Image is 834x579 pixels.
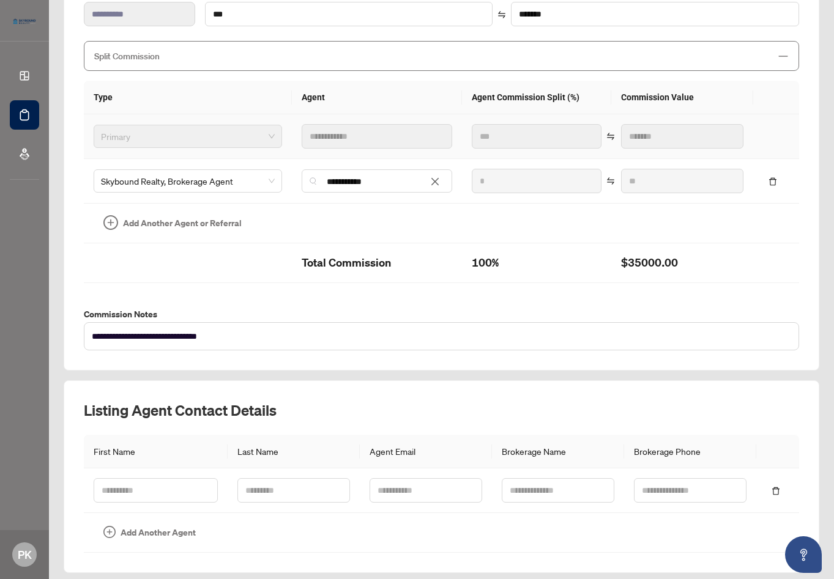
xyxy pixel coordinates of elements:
h2: Listing Agent Contact Details [84,400,799,420]
img: search_icon [310,177,317,185]
h2: $35000.00 [621,253,743,273]
span: plus-circle [103,215,118,230]
span: delete [769,177,777,186]
label: Commission Notes [84,308,799,321]
button: Add Another Agent or Referral [94,213,251,233]
span: Primary [101,127,275,146]
th: Agent Email [360,435,492,468]
span: swap [606,132,615,141]
div: Split Commission [84,41,799,71]
h2: Total Commission [302,253,453,273]
span: plus-circle [103,526,116,538]
span: Skybound Realty, Brokerage Agent [101,172,275,190]
span: close [430,177,440,186]
h2: 100% [472,253,601,273]
th: Last Name [228,435,360,468]
th: Type [84,81,292,114]
th: Agent Commission Split (%) [462,81,611,114]
th: Commission Value [611,81,753,114]
button: Add Another Agent [94,523,206,542]
span: Add Another Agent [121,526,196,539]
button: Open asap [785,536,822,573]
span: minus [778,51,789,62]
th: First Name [84,435,228,468]
img: logo [10,15,39,28]
th: Brokerage Name [492,435,624,468]
th: Agent [292,81,463,114]
span: PK [18,546,32,563]
th: Brokerage Phone [624,435,756,468]
span: delete [772,487,780,495]
span: swap [497,10,506,19]
span: Add Another Agent or Referral [123,216,242,230]
span: swap [606,177,615,185]
span: Split Commission [94,51,160,62]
